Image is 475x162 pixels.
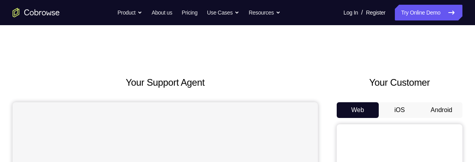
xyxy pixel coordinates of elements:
a: Pricing [182,5,197,20]
button: Use Cases [207,5,239,20]
a: Log In [343,5,358,20]
a: Go to the home page [13,8,60,17]
h2: Your Customer [337,75,462,90]
h2: Your Support Agent [13,75,318,90]
span: / [361,8,363,17]
a: Register [366,5,385,20]
a: About us [152,5,172,20]
button: Android [420,102,462,118]
button: Resources [249,5,281,20]
button: Product [117,5,142,20]
button: Web [337,102,379,118]
a: Try Online Demo [395,5,462,20]
button: iOS [379,102,421,118]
